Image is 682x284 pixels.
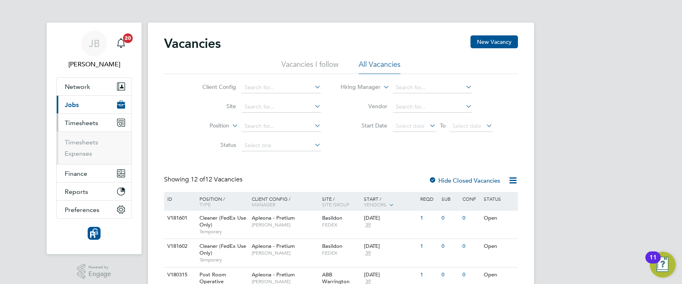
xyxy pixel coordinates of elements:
[57,78,131,95] button: Network
[190,83,236,91] label: Client Config
[393,82,472,93] input: Search for...
[57,201,131,218] button: Preferences
[57,96,131,113] button: Jobs
[89,38,100,49] span: JB
[252,250,318,256] span: [PERSON_NAME]
[418,211,439,226] div: 1
[460,268,481,282] div: 0
[199,214,246,228] span: Cleaner (FedEx Use Only)
[438,120,448,131] span: To
[57,183,131,200] button: Reports
[65,150,92,157] a: Expenses
[199,257,248,263] span: Temporary
[65,170,87,177] span: Finance
[359,60,401,74] li: All Vacancies
[364,272,416,278] div: [DATE]
[322,214,342,221] span: Basildon
[429,177,500,184] label: Hide Closed Vacancies
[482,268,517,282] div: Open
[460,211,481,226] div: 0
[190,141,236,148] label: Status
[57,165,131,182] button: Finance
[460,239,481,254] div: 0
[649,257,657,268] div: 11
[320,192,362,211] div: Site /
[440,211,460,226] div: 0
[364,250,372,257] span: 39
[364,201,386,208] span: Vendors
[57,114,131,132] button: Timesheets
[252,214,295,221] span: Apleona - Pretium
[165,192,193,206] div: ID
[56,60,132,69] span: Joe Belsten
[191,175,242,183] span: 12 Vacancies
[165,268,193,282] div: V180315
[362,192,418,212] div: Start /
[341,103,387,110] label: Vendor
[364,215,416,222] div: [DATE]
[88,271,111,278] span: Engage
[199,201,211,208] span: Type
[393,101,472,113] input: Search for...
[65,119,98,127] span: Timesheets
[242,140,321,151] input: Select one
[364,243,416,250] div: [DATE]
[56,31,132,69] a: JB[PERSON_NAME]
[650,252,676,278] button: Open Resource Center, 11 new notifications
[65,188,88,196] span: Reports
[88,264,111,271] span: Powered by
[396,122,425,130] span: Select date
[88,227,101,240] img: resourcinggroup-logo-retina.png
[242,101,321,113] input: Search for...
[418,239,439,254] div: 1
[252,243,295,249] span: Apleona - Pretium
[322,222,360,228] span: FEDEX
[113,31,129,56] a: 20
[470,35,518,48] button: New Vacancy
[77,264,111,279] a: Powered byEngage
[164,35,221,51] h2: Vacancies
[334,83,380,91] label: Hiring Manager
[440,268,460,282] div: 0
[482,192,517,206] div: Status
[482,239,517,254] div: Open
[190,103,236,110] label: Site
[193,192,250,211] div: Position /
[191,175,205,183] span: 12 of
[364,222,372,228] span: 39
[65,206,99,214] span: Preferences
[452,122,481,130] span: Select date
[250,192,320,211] div: Client Config /
[482,211,517,226] div: Open
[65,138,98,146] a: Timesheets
[242,121,321,132] input: Search for...
[65,101,79,109] span: Jobs
[164,175,244,184] div: Showing
[165,239,193,254] div: V181602
[440,239,460,254] div: 0
[322,250,360,256] span: FEDEX
[252,201,275,208] span: Manager
[242,82,321,93] input: Search for...
[199,243,246,256] span: Cleaner (FedEx Use Only)
[123,33,133,43] span: 20
[57,132,131,164] div: Timesheets
[341,122,387,129] label: Start Date
[65,83,90,91] span: Network
[183,122,229,130] label: Position
[418,268,439,282] div: 1
[47,23,142,254] nav: Main navigation
[199,228,248,235] span: Temporary
[418,192,439,206] div: Reqd
[252,271,295,278] span: Apleona - Pretium
[165,211,193,226] div: V181601
[281,60,339,74] li: Vacancies I follow
[460,192,481,206] div: Conf
[252,222,318,228] span: [PERSON_NAME]
[322,201,349,208] span: Site Group
[322,243,342,249] span: Basildon
[440,192,460,206] div: Sub
[56,227,132,240] a: Go to home page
